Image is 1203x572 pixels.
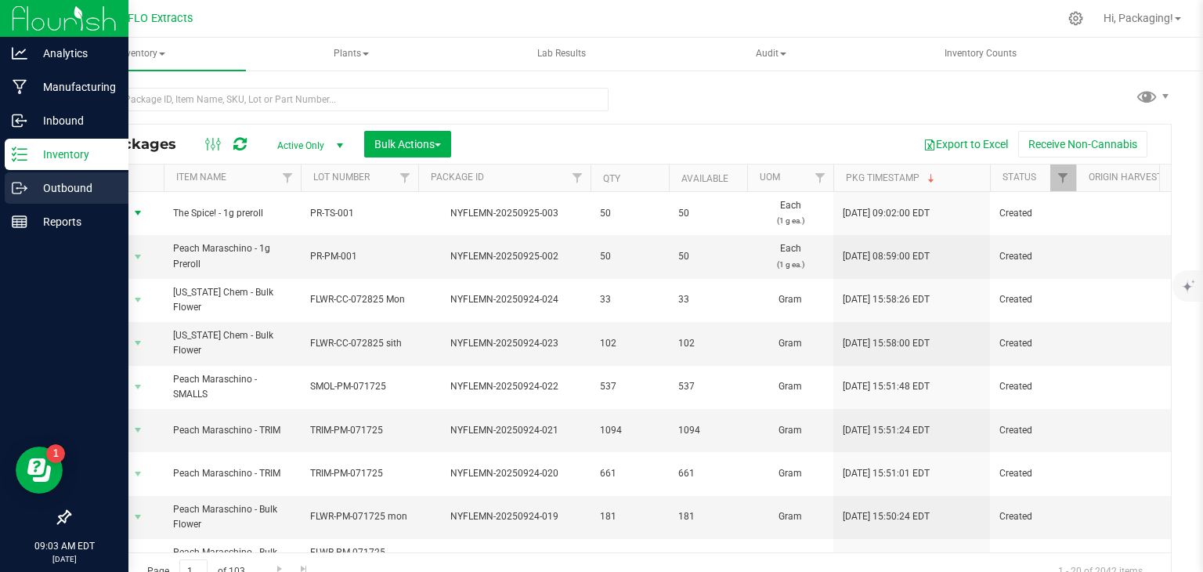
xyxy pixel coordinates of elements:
div: NYFLEMN-20250925-003 [416,206,593,221]
a: Filter [807,165,833,191]
span: [DATE] 15:50:24 EDT [843,509,930,524]
a: Filter [1050,165,1076,191]
a: Available [681,173,728,184]
span: FLO Extracts [128,12,193,25]
span: 537 [600,379,659,394]
p: Analytics [27,44,121,63]
a: Filter [565,165,591,191]
span: 50 [600,249,659,264]
span: FLWR-PM-071725 mon [310,509,409,524]
div: NYFLEMN-20250924-020 [416,466,593,481]
a: Filter [275,165,301,191]
button: Bulk Actions [364,131,451,157]
span: select [128,332,148,354]
a: Package ID [431,172,484,183]
span: 33 [600,292,659,307]
p: Inventory [27,145,121,164]
span: 661 [678,466,738,481]
inline-svg: Inbound [12,113,27,129]
span: [DATE] 08:59:00 EDT [843,249,930,264]
span: Gram [757,336,824,351]
span: Gram [757,466,824,481]
a: Lab Results [457,38,666,71]
span: 181 [600,509,659,524]
inline-svg: Inventory [12,147,27,162]
div: Manage settings [1066,11,1086,26]
span: Created [999,423,1067,438]
span: 50 [600,206,659,221]
p: [DATE] [7,553,121,565]
span: Created [999,249,1067,264]
a: Plants [247,38,456,71]
button: Receive Non-Cannabis [1018,131,1147,157]
a: Lot Number [313,172,370,183]
input: Search Package ID, Item Name, SKU, Lot or Part Number... [69,88,609,111]
span: Created [999,509,1067,524]
span: select [128,376,148,398]
p: Outbound [27,179,121,197]
span: 181 [678,509,738,524]
span: 50 [678,249,738,264]
span: [US_STATE] Chem - Bulk Flower [173,328,291,358]
span: Gram [757,509,824,524]
inline-svg: Reports [12,214,27,230]
span: Lab Results [516,47,607,60]
span: Gram [757,423,824,438]
span: Inventory Counts [923,47,1038,60]
a: Inventory [38,38,246,71]
span: Created [999,379,1067,394]
iframe: Resource center unread badge [46,444,65,463]
span: select [128,463,148,485]
inline-svg: Outbound [12,180,27,196]
span: 661 [600,466,659,481]
p: Inbound [27,111,121,130]
span: select [128,506,148,528]
a: Audit [667,38,875,71]
p: (1 g ea.) [757,213,824,228]
span: Each [757,198,824,228]
div: NYFLEMN-20250924-023 [416,336,593,351]
div: NYFLEMN-20250924-021 [416,423,593,438]
span: [DATE] 15:58:00 EDT [843,336,930,351]
span: TRIM-PM-071725 [310,466,409,481]
span: [DATE] 15:51:24 EDT [843,423,930,438]
span: Created [999,336,1067,351]
span: [DATE] 15:51:01 EDT [843,466,930,481]
span: SMOL-PM-071725 [310,379,409,394]
div: NYFLEMN-20250924-024 [416,292,593,307]
span: Plants [248,38,455,70]
span: 33 [678,292,738,307]
span: select [128,549,148,571]
span: [DATE] 15:51:48 EDT [843,379,930,394]
a: Filter [392,165,418,191]
span: Created [999,206,1067,221]
span: Peach Maraschino - TRIM [173,423,291,438]
div: NYFLEMN-20250925-002 [416,249,593,264]
a: Inventory Counts [876,38,1085,71]
inline-svg: Manufacturing [12,79,27,95]
span: PR-TS-001 [310,206,409,221]
span: 102 [678,336,738,351]
a: Status [1002,172,1036,183]
span: [DATE] 09:02:00 EDT [843,206,930,221]
span: TRIM-PM-071725 [310,423,409,438]
span: The Spice! - 1g preroll [173,206,291,221]
span: Created [999,292,1067,307]
span: [US_STATE] Chem - Bulk Flower [173,285,291,315]
span: select [128,289,148,311]
iframe: Resource center [16,447,63,494]
span: Peach Maraschino - TRIM [173,466,291,481]
span: select [128,202,148,224]
span: 537 [678,379,738,394]
span: Audit [667,38,874,70]
p: (1 g ea.) [757,257,824,272]
span: FLWR-CC-072825 sith [310,336,409,351]
span: Peach Maraschino - SMALLS [173,372,291,402]
p: 09:03 AM EDT [7,539,121,553]
div: NYFLEMN-20250924-019 [416,509,593,524]
span: Gram [757,292,824,307]
a: Origin Harvests [1089,172,1168,183]
span: Peach Maraschino - 1g Preroll [173,241,291,271]
p: Reports [27,212,121,231]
